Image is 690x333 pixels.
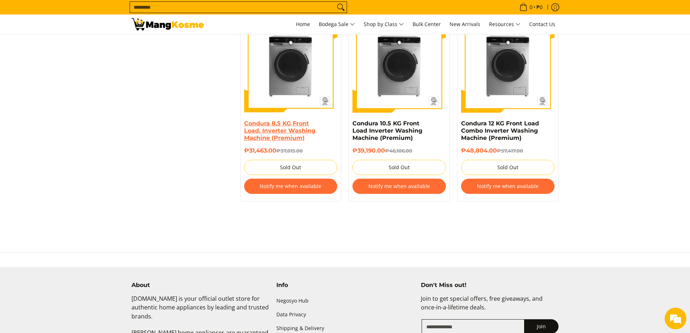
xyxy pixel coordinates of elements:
[535,5,544,10] span: ₱0
[131,294,269,328] p: [DOMAIN_NAME] is your official outlet store for authentic home appliances by leading and trusted ...
[360,14,407,34] a: Shop by Class
[244,147,338,154] h6: ₱31,463.00
[276,148,303,154] del: ₱37,015.00
[244,120,315,141] a: Condura 8.5 KG Front Load, Inverter Washing Machine (Premium)
[211,14,559,34] nav: Main Menu
[276,282,414,289] h4: Info
[296,21,310,28] span: Home
[352,179,446,194] button: Notify me when available
[461,147,555,154] h6: ₱48,804.00
[244,19,338,113] img: Condura 8.5 KG Front Load, Inverter Washing Machine (Premium)
[352,19,446,113] img: Condura 10.5 KG Front Load Inverter Washing Machine (Premium)
[119,4,136,21] div: Minimize live chat window
[315,14,359,34] a: Bodega Sale
[131,282,269,289] h4: About
[421,282,559,289] h4: Don't Miss out!
[352,160,446,175] button: Sold Out
[485,14,524,34] a: Resources
[292,14,314,34] a: Home
[276,308,414,322] a: Data Privacy
[42,91,100,165] span: We're online!
[517,3,545,11] span: •
[497,148,523,154] del: ₱57,417.00
[409,14,444,34] a: Bulk Center
[446,14,484,34] a: New Arrivals
[421,294,559,320] p: Join to get special offers, free giveaways, and once-in-a-lifetime deals.
[449,21,480,28] span: New Arrivals
[244,160,338,175] button: Sold Out
[352,147,446,154] h6: ₱39,190.00
[131,18,204,30] img: Washing Machines l Mang Kosme: Home Appliances Warehouse Sale Partner Front Load
[244,179,338,194] button: Notify me when available
[461,179,555,194] button: Notify me when available
[413,21,441,28] span: Bulk Center
[276,294,414,308] a: Negosyo Hub
[526,14,559,34] a: Contact Us
[461,19,555,113] img: Condura 12 KG Front Load Combo Inverter Washing Machine (Premium)
[319,20,355,29] span: Bodega Sale
[529,21,555,28] span: Contact Us
[38,41,122,50] div: Chat with us now
[385,148,412,154] del: ₱46,106.00
[489,20,520,29] span: Resources
[335,2,347,13] button: Search
[352,120,422,141] a: Condura 10.5 KG Front Load Inverter Washing Machine (Premium)
[364,20,404,29] span: Shop by Class
[4,198,138,223] textarea: Type your message and hit 'Enter'
[461,160,555,175] button: Sold Out
[461,120,539,141] a: Condura 12 KG Front Load Combo Inverter Washing Machine (Premium)
[528,5,534,10] span: 0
